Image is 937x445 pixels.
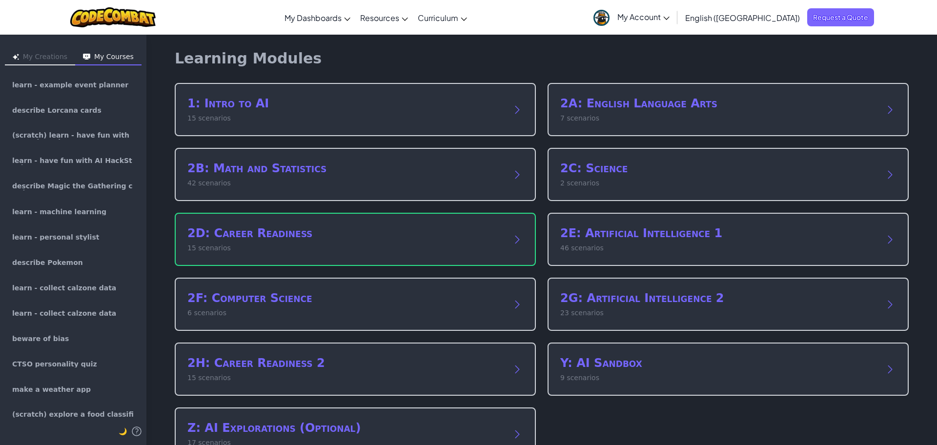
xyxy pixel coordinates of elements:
a: learn - collect calzone data [4,276,143,300]
span: beware of bias [12,335,69,342]
p: 7 scenarios [560,113,876,123]
a: learn - have fun with AI HackStack [4,149,143,173]
p: 15 scenarios [187,373,504,383]
img: Icon [13,54,19,60]
span: make a weather app [12,386,91,393]
a: learn - personal stylist [4,225,143,249]
a: learn - collect calzone data [4,302,143,325]
p: 2 scenarios [560,178,876,188]
span: Resources [360,13,399,23]
button: 🌙 [119,425,127,437]
h2: 2C: Science [560,161,876,176]
span: describe Lorcana cards [12,107,102,114]
span: learn - example event planner [12,81,128,88]
p: 15 scenarios [187,113,504,123]
span: My Dashboards [285,13,342,23]
img: avatar [593,10,610,26]
a: Request a Quote [807,8,874,26]
a: (scratch) learn - have fun with AI HackStack [4,124,143,147]
span: learn - collect calzone data [12,284,116,291]
span: learn - personal stylist [12,234,99,241]
h2: 2A: English Language Arts [560,96,876,111]
a: learn - machine learning [4,200,143,223]
p: 6 scenarios [187,308,504,318]
a: describe Pokemon [4,251,143,274]
a: Resources [355,4,413,31]
img: CodeCombat logo [70,7,156,27]
p: 23 scenarios [560,308,876,318]
h2: 2H: Career Readiness 2 [187,355,504,371]
a: English ([GEOGRAPHIC_DATA]) [680,4,805,31]
span: describe Magic the Gathering cards [12,182,134,190]
a: describe Lorcana cards [4,99,143,122]
h1: Learning Modules [175,50,322,67]
button: My Courses [75,50,142,65]
a: My Account [589,2,674,33]
span: learn - machine learning [12,208,106,215]
p: 15 scenarios [187,243,504,253]
span: (scratch) explore a food classifier [12,411,134,419]
p: 42 scenarios [187,178,504,188]
h2: Z: AI Explorations (Optional) [187,420,504,436]
span: describe Pokemon [12,259,83,266]
span: CTSO personality quiz [12,361,97,367]
h2: 2E: Artificial Intelligence 1 [560,225,876,241]
h2: 2D: Career Readiness [187,225,504,241]
span: (scratch) learn - have fun with AI HackStack [12,132,134,140]
span: Curriculum [418,13,458,23]
h2: Y: AI Sandbox [560,355,876,371]
a: beware of bias [4,327,143,350]
a: learn - example event planner [4,73,143,97]
a: My Dashboards [280,4,355,31]
h2: 2F: Computer Science [187,290,504,306]
h2: 2B: Math and Statistics [187,161,504,176]
span: My Account [617,12,670,22]
a: CTSO personality quiz [4,352,143,376]
button: My Creations [5,50,75,65]
span: English ([GEOGRAPHIC_DATA]) [685,13,800,23]
h2: 2G: Artificial Intelligence 2 [560,290,876,306]
a: make a weather app [4,378,143,401]
p: 9 scenarios [560,373,876,383]
p: 46 scenarios [560,243,876,253]
a: (scratch) explore a food classifier [4,403,143,426]
h2: 1: Intro to AI [187,96,504,111]
a: describe Magic the Gathering cards [4,175,143,198]
span: 🌙 [119,427,127,435]
span: learn - have fun with AI HackStack [12,157,134,165]
a: Curriculum [413,4,472,31]
span: learn - collect calzone data [12,310,116,317]
img: Icon [83,54,90,60]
